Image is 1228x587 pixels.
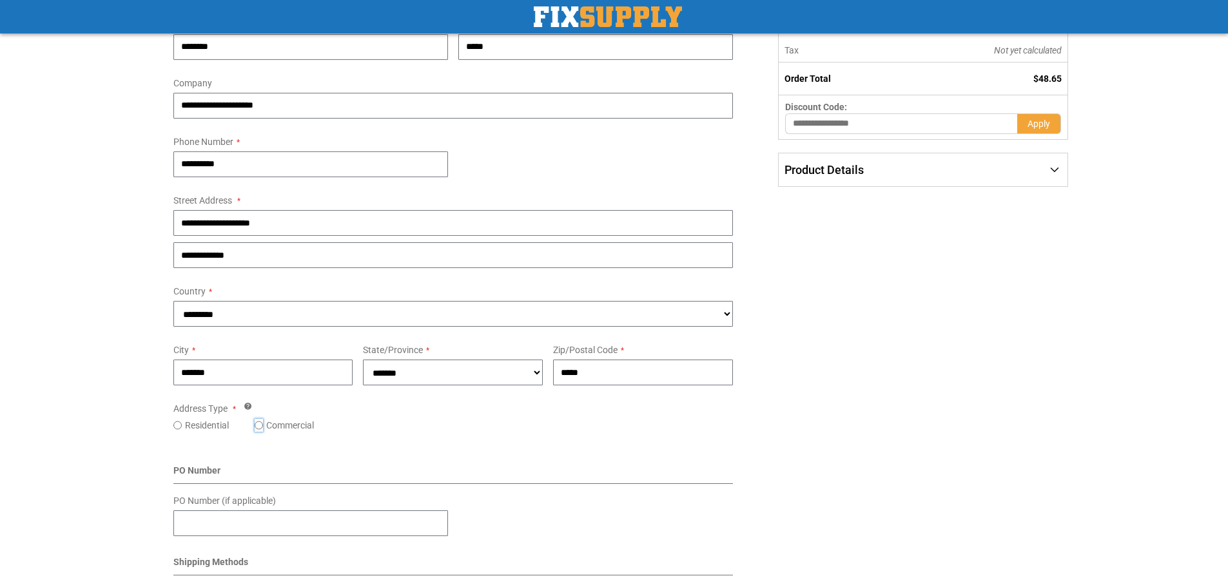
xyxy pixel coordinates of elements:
[173,345,189,355] span: City
[266,419,314,432] label: Commercial
[173,286,206,296] span: Country
[785,163,864,177] span: Product Details
[173,195,232,206] span: Street Address
[553,345,618,355] span: Zip/Postal Code
[779,39,907,63] th: Tax
[534,6,682,27] a: store logo
[994,45,1062,55] span: Not yet calculated
[534,6,682,27] img: Fix Industrial Supply
[173,464,734,484] div: PO Number
[173,496,276,506] span: PO Number (if applicable)
[173,555,734,575] div: Shipping Methods
[1033,73,1062,84] span: $48.65
[185,419,229,432] label: Residential
[173,137,233,147] span: Phone Number
[785,73,831,84] strong: Order Total
[173,403,228,414] span: Address Type
[785,102,847,112] span: Discount Code:
[1017,113,1061,134] button: Apply
[1028,119,1050,129] span: Apply
[363,345,423,355] span: State/Province
[173,78,212,88] span: Company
